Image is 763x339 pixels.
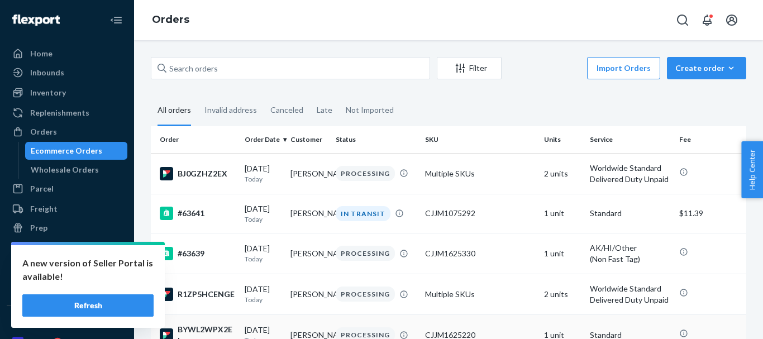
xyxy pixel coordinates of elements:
td: 2 units [540,153,585,194]
div: R1ZP5HCENGE [160,288,236,301]
div: Not Imported [346,96,394,125]
div: Create order [675,63,738,74]
div: [DATE] [245,243,282,264]
div: CJJM1075292 [425,208,535,219]
div: Returns [30,241,60,252]
p: Today [245,174,282,184]
div: IN TRANSIT [336,206,390,221]
a: Inventory [7,84,127,102]
input: Search orders [151,57,430,79]
th: Units [540,126,585,153]
p: Worldwide Standard Delivered Duty Unpaid [590,283,670,305]
div: PROCESSING [336,166,395,181]
div: Home [30,48,53,59]
div: Freight [30,203,58,214]
button: Create order [667,57,746,79]
div: #63641 [160,207,236,220]
div: [DATE] [245,284,282,304]
th: Status [331,126,421,153]
button: Filter [437,57,502,79]
p: AK/HI/Other [590,242,670,254]
p: A new version of Seller Portal is available! [22,256,154,283]
div: PROCESSING [336,246,395,261]
td: Multiple SKUs [421,274,540,314]
div: [DATE] [245,163,282,184]
a: Inbounds [7,64,127,82]
td: [PERSON_NAME] [286,194,332,233]
a: Parcel [7,180,127,198]
td: 1 unit [540,194,585,233]
button: Refresh [22,294,154,317]
td: 1 unit [540,233,585,274]
div: Late [317,96,332,125]
a: Wholesale Orders [25,161,128,179]
a: Billing [7,278,127,296]
div: #63639 [160,247,236,260]
button: Open account menu [721,9,743,31]
div: PROCESSING [336,287,395,302]
div: Customer [290,135,327,144]
div: Ecommerce Orders [31,145,102,156]
div: BJ0GZHZ2EX [160,167,236,180]
td: [PERSON_NAME] [286,153,332,194]
div: (Non Fast Tag) [590,254,670,265]
div: [DATE] [245,203,282,224]
div: Filter [437,63,501,74]
div: Prep [30,222,47,233]
button: Integrations [7,314,127,332]
a: Returns [7,238,127,256]
td: 2 units [540,274,585,314]
div: Inventory [30,87,66,98]
div: Invalid address [204,96,257,125]
a: Prep [7,219,127,237]
ol: breadcrumbs [143,4,198,36]
div: Orders [30,126,57,137]
th: Order [151,126,240,153]
button: Help Center [741,141,763,198]
p: Worldwide Standard Delivered Duty Unpaid [590,163,670,185]
a: Ecommerce Orders [25,142,128,160]
td: [PERSON_NAME] [286,274,332,314]
a: Reporting [7,258,127,276]
a: Home [7,45,127,63]
p: Today [245,295,282,304]
th: Fee [675,126,746,153]
div: Replenishments [30,107,89,118]
button: Import Orders [587,57,660,79]
td: Multiple SKUs [421,153,540,194]
div: Parcel [30,183,54,194]
a: Replenishments [7,104,127,122]
button: Close Navigation [105,9,127,31]
button: Open notifications [696,9,718,31]
button: Open Search Box [671,9,694,31]
a: Orders [152,13,189,26]
div: All orders [158,96,191,126]
a: Orders [7,123,127,141]
td: [PERSON_NAME] [286,233,332,274]
th: Service [585,126,675,153]
th: SKU [421,126,540,153]
img: Flexport logo [12,15,60,26]
th: Order Date [240,126,286,153]
p: Standard [590,208,670,219]
p: Today [245,254,282,264]
a: Freight [7,200,127,218]
td: $11.39 [675,194,746,233]
div: Wholesale Orders [31,164,99,175]
div: Inbounds [30,67,64,78]
div: Canceled [270,96,303,125]
div: CJJM1625330 [425,248,535,259]
p: Today [245,214,282,224]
